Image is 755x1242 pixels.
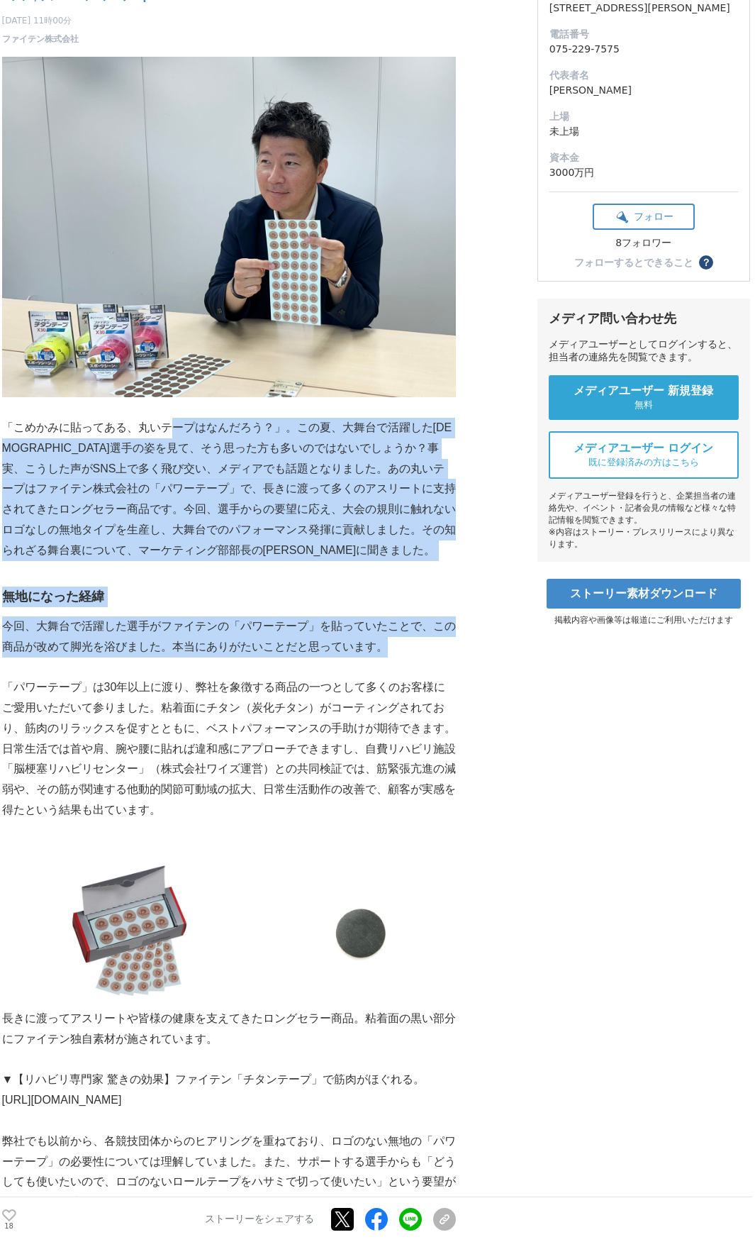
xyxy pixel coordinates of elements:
span: メディアユーザー 新規登録 [574,384,714,399]
span: [DATE] 11時00分 [2,14,79,27]
div: フォローするとできること [574,257,693,267]
div: メディア問い合わせ先 [549,310,739,327]
dd: 075-229-7575 [549,42,738,57]
button: ？ [699,255,713,270]
p: ▼【リハビリ専門家 驚きの効果】ファイテン「チタンテープ」で筋肉がほぐれる。 [2,1070,456,1090]
p: 弊社でも以前から、各競技団体からのヒアリングを重ねており、ロゴのない無地の「パワーテープ」の必要性については理解していました。また、サポートする選手からも「どうしても使いたいので、ロゴのないロー... [2,1131,456,1213]
span: ？ [701,257,711,267]
dd: [STREET_ADDRESS][PERSON_NAME] [549,1,738,16]
p: 掲載内容や画像等は報道にご利用いただけます [537,614,750,626]
a: メディアユーザー 新規登録 無料 [549,375,739,420]
p: 今回、大舞台で活躍した選手がファイテンの「パワーテープ」を貼っていたことで、この商品が改めて脚光を浴びました。本当にありがたいことだと思っています。 [2,616,456,658]
p: 「パワーテープ」は30年以上に渡り、弊社を象徴する商品の一つとして多くのお客様にご愛用いただいて参りました。粘着面にチタン（炭化チタン）がコーティングされており、筋肉のリラックスを促すとともに、... [2,677,456,821]
dd: 3000万円 [549,165,738,180]
dt: 電話番号 [549,27,738,42]
span: メディアユーザー ログイン [574,441,714,456]
a: ファイテン株式会社 [2,33,79,45]
span: 無料 [634,399,653,411]
h3: 無地になった経緯 [2,587,456,607]
dt: 上場 [549,109,738,124]
dd: 未上場 [549,124,738,139]
div: メディアユーザーとしてログインすると、担当者の連絡先を閲覧できます。 [549,338,739,364]
span: 既に登録済みの方はこちら [588,456,699,469]
button: フォロー [593,204,695,230]
dt: 資本金 [549,150,738,165]
dd: [PERSON_NAME] [549,83,738,98]
p: ストーリーをシェアする [205,1214,314,1226]
dt: 代表者名 [549,68,738,83]
p: 長きに渡ってアスリートや皆様の健康を支えてきたロングセラー商品。粘着面の黒い部分にファイテン独自素材が施されています。 [2,1009,456,1050]
p: [URL][DOMAIN_NAME] [2,1090,456,1111]
p: 「こめかみに貼ってある、丸いテープはなんだろう？」。この夏、大舞台で活躍した[DEMOGRAPHIC_DATA]選手の姿を見て、そう思った方も多いのではないでしょうか？事実、こうした声がSNS上... [2,418,456,561]
a: メディアユーザー ログイン 既に登録済みの方はこちら [549,431,739,479]
img: thumbnail_3590dac0-71be-11ef-a1b2-7b92e98ee0ce.jpg [2,57,456,397]
div: メディアユーザー登録を行うと、企業担当者の連絡先や、イベント・記者会見の情報など様々な特記情報を閲覧できます。 ※内容はストーリー・プレスリリースにより異なります。 [549,490,739,550]
img: thumbnail_bf3b42d0-71be-11ef-bede-e500e8a6de25.jpg [2,841,456,1009]
p: 18 [2,1223,16,1230]
a: ストーリー素材ダウンロード [547,579,741,609]
div: 8フォロワー [593,237,695,250]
